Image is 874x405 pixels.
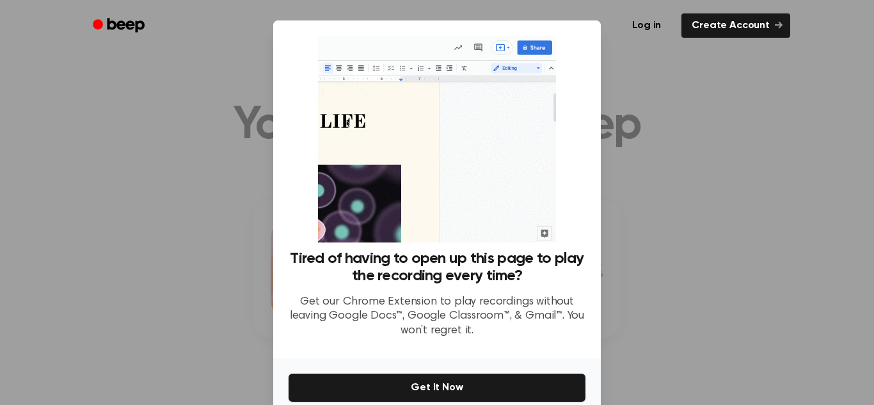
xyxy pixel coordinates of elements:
a: Beep [84,13,156,38]
button: Get It Now [289,374,585,402]
img: Beep extension in action [318,36,555,242]
a: Log in [619,11,674,40]
p: Get our Chrome Extension to play recordings without leaving Google Docs™, Google Classroom™, & Gm... [289,295,585,338]
h3: Tired of having to open up this page to play the recording every time? [289,250,585,285]
a: Create Account [681,13,790,38]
